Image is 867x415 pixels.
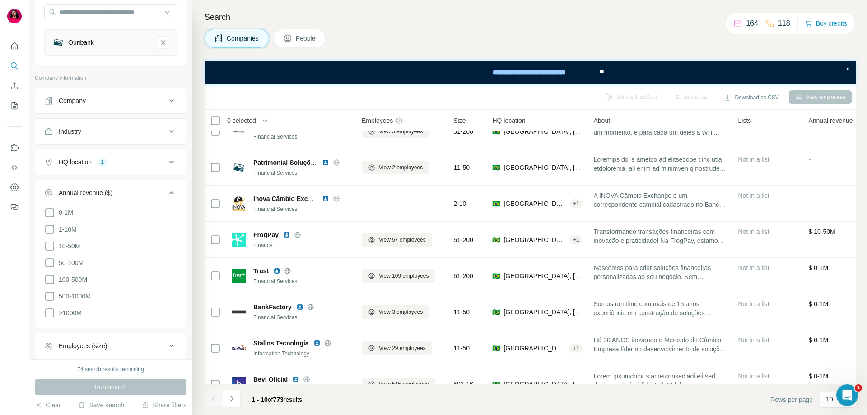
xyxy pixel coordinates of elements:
[252,396,268,403] span: 1 - 10
[59,341,107,350] div: Employees (size)
[503,344,565,353] span: [GEOGRAPHIC_DATA], [GEOGRAPHIC_DATA]
[296,34,317,43] span: People
[7,78,22,94] button: Enrich CSV
[805,17,847,30] button: Buy credits
[296,303,303,311] img: LinkedIn logo
[379,236,426,244] span: View 57 employees
[379,308,423,316] span: View 3 employees
[252,396,302,403] span: results
[738,156,769,163] span: Not in a list
[253,350,351,358] div: Information Technology
[826,395,833,404] p: 10
[253,303,292,312] span: BankFactory
[569,344,583,352] div: + 1
[232,269,246,283] img: Logo of Trust
[453,116,466,125] span: Size
[569,200,583,208] div: + 1
[593,155,727,173] span: Loremips dol s ametco ad elitseddoe t inc utla etdolorema, ali enim ad minimven q nostrude ullamc...
[492,199,500,208] span: 🇧🇷
[808,228,835,235] span: $ 10-50M
[35,74,186,82] p: Company information
[253,339,309,348] span: Stallos Tecnologia
[569,236,583,244] div: + 1
[7,98,22,114] button: My lists
[205,11,856,23] h4: Search
[808,336,828,344] span: $ 0-1M
[453,271,473,280] span: 51-200
[35,335,186,357] button: Employees (size)
[593,263,727,281] span: Nascemos para criar soluções financeiras personalizadas ao seu negócio. Sem burocracia, com muita...
[808,300,828,308] span: $ 0-1M
[836,384,858,406] iframe: Intercom live chat
[292,376,299,383] img: LinkedIn logo
[808,192,811,199] span: -
[362,116,393,125] span: Employees
[253,195,326,202] span: Inova Câmbio Exchange
[503,308,583,317] span: [GEOGRAPHIC_DATA], [GEOGRAPHIC_DATA]
[35,121,186,142] button: Industry
[7,199,22,215] button: Feedback
[7,9,22,23] img: Avatar
[7,159,22,176] button: Use Surfe API
[253,169,351,177] div: Financial Services
[593,299,727,317] span: Somos um time com mais de 15 anos experiência em construção de soluções financeiras para grandes ...
[253,230,279,239] span: FrogPay
[227,34,260,43] span: Companies
[492,271,500,280] span: 🇧🇷
[362,341,432,355] button: View 29 employees
[78,401,124,410] button: Save search
[503,163,583,172] span: [GEOGRAPHIC_DATA], [GEOGRAPHIC_DATA]
[379,272,429,280] span: View 109 employees
[232,305,246,319] img: Logo of BankFactory
[35,151,186,173] button: HQ location1
[808,116,853,125] span: Annual revenue
[253,277,351,285] div: Financial Services
[55,275,87,284] span: 100-500M
[379,163,423,172] span: View 2 employees
[593,191,727,209] span: A INOVA Câmbio Exchange é um correspondente cambial cadastrado no Banco Central e tem como princi...
[232,377,246,392] img: Logo of Bevi Oficial
[492,235,500,244] span: 🇧🇷
[253,159,354,166] span: Patrimonial Soluções Financeiras
[322,159,329,166] img: LinkedIn logo
[503,199,565,208] span: [GEOGRAPHIC_DATA], [GEOGRAPHIC_DATA]
[253,375,288,384] span: Bevi Oficial
[808,373,828,380] span: $ 0-1M
[35,90,186,112] button: Company
[142,401,186,410] button: Share filters
[453,163,470,172] span: 11-50
[362,233,432,247] button: View 57 employees
[223,390,241,408] button: Navigate to next page
[59,158,92,167] div: HQ location
[808,156,811,163] span: -
[97,158,107,166] div: 1
[593,227,727,245] span: Transformando transações financeiras com inovação e praticidade! Na FrogPay, estamos na vanguarda...
[362,378,435,391] button: View 515 employees
[283,231,290,238] img: LinkedIn logo
[55,208,73,217] span: 0-1M
[68,38,94,47] div: Ouribank
[232,196,246,211] img: Logo of Inova Câmbio Exchange
[253,133,351,141] div: Financial Services
[492,116,525,125] span: HQ location
[55,242,80,251] span: 10-50M
[35,182,186,207] button: Annual revenue ($)
[738,116,751,125] span: Lists
[52,36,65,49] img: Ouribank-logo
[453,199,466,208] span: 2-10
[253,205,351,213] div: Financial Services
[738,336,769,344] span: Not in a list
[59,127,81,136] div: Industry
[738,264,769,271] span: Not in a list
[503,380,583,389] span: [GEOGRAPHIC_DATA], [GEOGRAPHIC_DATA]
[492,344,500,353] span: 🇧🇷
[503,235,565,244] span: [GEOGRAPHIC_DATA], [GEOGRAPHIC_DATA]
[738,228,769,235] span: Not in a list
[718,91,785,104] button: Download as CSV
[7,58,22,74] button: Search
[492,308,500,317] span: 🇧🇷
[313,340,321,347] img: LinkedIn logo
[379,380,429,388] span: View 515 employees
[7,38,22,54] button: Quick start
